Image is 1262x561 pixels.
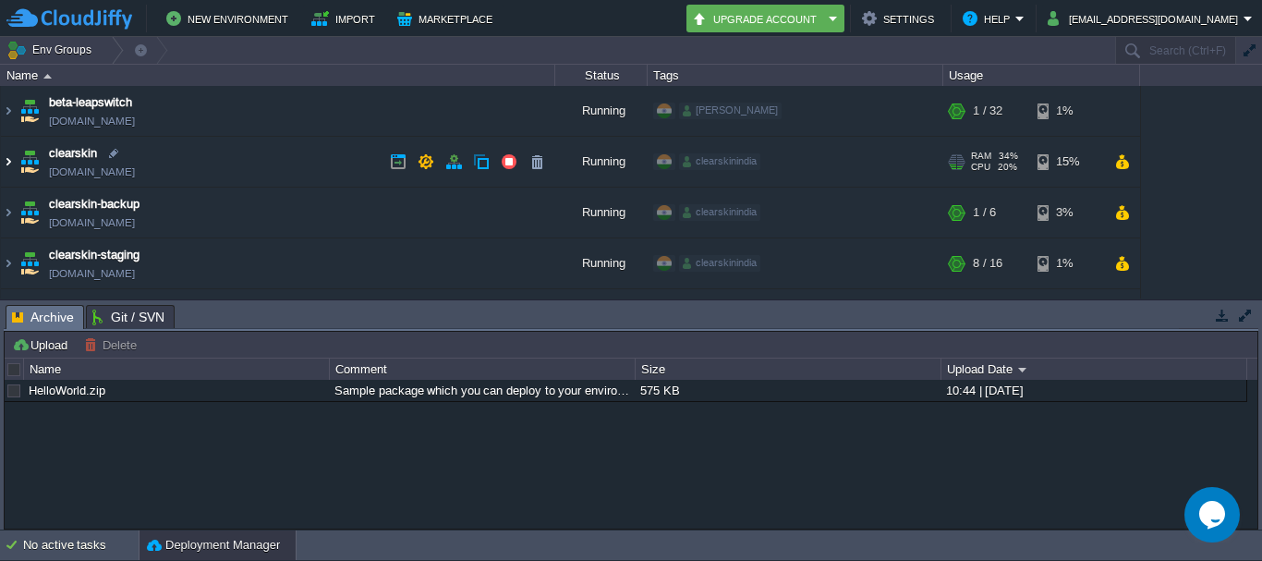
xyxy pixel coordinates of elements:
[311,7,381,30] button: Import
[679,255,760,272] div: clearskinindia
[12,306,74,329] span: Archive
[1,137,16,187] img: AMDAwAAAACH5BAEAAAAALAAAAAABAAEAAAICRAEAOw==
[25,359,329,380] div: Name
[49,213,135,232] span: [DOMAIN_NAME]
[555,238,648,288] div: Running
[555,289,648,339] div: Running
[1038,289,1098,339] div: 5%
[49,93,132,112] a: beta-leapswitch
[49,163,135,181] a: [DOMAIN_NAME]
[555,137,648,187] div: Running
[637,359,940,380] div: Size
[941,380,1245,401] div: 10:44 | [DATE]
[973,238,1002,288] div: 8 / 16
[679,153,760,170] div: clearskinindia
[649,65,942,86] div: Tags
[49,264,135,283] a: [DOMAIN_NAME]
[971,162,990,173] span: CPU
[971,151,991,162] span: RAM
[49,112,135,130] a: [DOMAIN_NAME]
[29,384,105,397] a: HelloWorld.zip
[944,65,1139,86] div: Usage
[1,86,16,136] img: AMDAwAAAACH5BAEAAAAALAAAAAABAAEAAAICRAEAOw==
[92,306,164,328] span: Git / SVN
[331,359,635,380] div: Comment
[1,188,16,238] img: AMDAwAAAACH5BAEAAAAALAAAAAABAAEAAAICRAEAOw==
[1038,188,1098,238] div: 3%
[973,188,996,238] div: 1 / 6
[17,86,42,136] img: AMDAwAAAACH5BAEAAAAALAAAAAABAAEAAAICRAEAOw==
[43,74,52,79] img: AMDAwAAAACH5BAEAAAAALAAAAAABAAEAAAICRAEAOw==
[49,195,140,213] a: clearskin-backup
[2,65,554,86] div: Name
[6,7,132,30] img: CloudJiffy
[636,380,940,401] div: 575 KB
[330,380,634,401] div: Sample package which you can deploy to your environment. Feel free to delete and upload a package...
[6,37,98,63] button: Env Groups
[12,336,73,353] button: Upload
[23,531,139,560] div: No active tasks
[17,289,42,339] img: AMDAwAAAACH5BAEAAAAALAAAAAABAAEAAAICRAEAOw==
[147,536,280,555] button: Deployment Manager
[679,204,760,221] div: clearskinindia
[862,7,940,30] button: Settings
[998,162,1017,173] span: 20%
[166,7,294,30] button: New Environment
[1038,86,1098,136] div: 1%
[1048,7,1244,30] button: [EMAIL_ADDRESS][DOMAIN_NAME]
[1184,487,1244,543] iframe: chat widget
[963,7,1015,30] button: Help
[49,246,140,264] a: clearskin-staging
[555,86,648,136] div: Running
[1038,137,1098,187] div: 15%
[49,297,178,315] a: CloudJiffy Main Website
[555,188,648,238] div: Running
[397,7,498,30] button: Marketplace
[973,289,1002,339] div: 5 / 16
[17,188,42,238] img: AMDAwAAAACH5BAEAAAAALAAAAAABAAEAAAICRAEAOw==
[17,238,42,288] img: AMDAwAAAACH5BAEAAAAALAAAAAABAAEAAAICRAEAOw==
[942,359,1246,380] div: Upload Date
[679,103,782,119] div: [PERSON_NAME]
[692,7,823,30] button: Upgrade Account
[49,144,97,163] a: clearskin
[999,151,1018,162] span: 34%
[1,238,16,288] img: AMDAwAAAACH5BAEAAAAALAAAAAABAAEAAAICRAEAOw==
[973,86,1002,136] div: 1 / 32
[17,137,42,187] img: AMDAwAAAACH5BAEAAAAALAAAAAABAAEAAAICRAEAOw==
[84,336,142,353] button: Delete
[556,65,647,86] div: Status
[1,289,16,339] img: AMDAwAAAACH5BAEAAAAALAAAAAABAAEAAAICRAEAOw==
[1038,238,1098,288] div: 1%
